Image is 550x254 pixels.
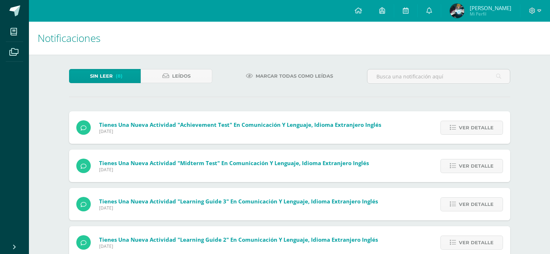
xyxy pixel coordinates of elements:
input: Busca una notificación aquí [367,69,510,83]
span: [DATE] [99,243,378,249]
img: 113de08f92fcec3dd5f42b5e50acf197.png [450,4,464,18]
span: [DATE] [99,205,378,211]
span: Sin leer [90,69,113,83]
span: Tienes una nueva actividad "Learning guide 3" En Comunicación y Lenguaje, Idioma Extranjero Inglés [99,198,378,205]
a: Marcar todas como leídas [237,69,342,83]
span: (8) [116,69,123,83]
span: Ver detalle [459,159,494,173]
span: Tienes una nueva actividad "Learning guide 2" En Comunicación y Lenguaje, Idioma Extranjero Inglés [99,236,378,243]
span: Ver detalle [459,198,494,211]
a: Sin leer(8) [69,69,141,83]
span: Marcar todas como leídas [256,69,333,83]
span: Tienes una nueva actividad "Midterm test" En Comunicación y Lenguaje, Idioma Extranjero Inglés [99,159,369,167]
a: Leídos [141,69,212,83]
span: Notificaciones [38,31,101,45]
span: Ver detalle [459,121,494,134]
span: [DATE] [99,128,381,134]
span: Ver detalle [459,236,494,249]
span: Mi Perfil [470,11,511,17]
span: [DATE] [99,167,369,173]
span: Tienes una nueva actividad "Achievement test" En Comunicación y Lenguaje, Idioma Extranjero Inglés [99,121,381,128]
span: [PERSON_NAME] [470,4,511,12]
span: Leídos [172,69,191,83]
